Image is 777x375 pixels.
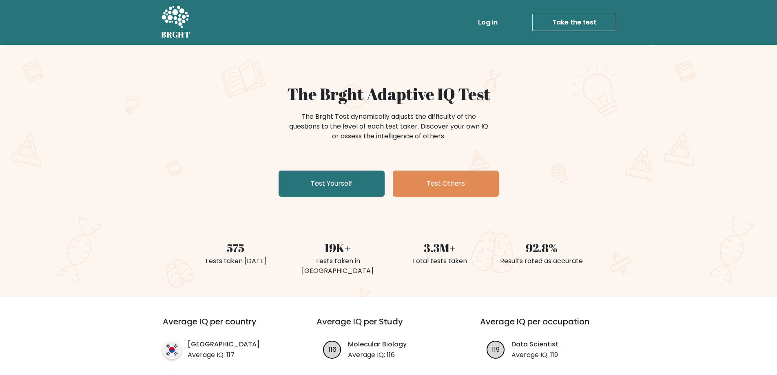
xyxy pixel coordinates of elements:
[511,350,558,360] p: Average IQ: 119
[188,339,260,349] a: [GEOGRAPHIC_DATA]
[163,317,287,336] h3: Average IQ per country
[393,171,499,197] a: Test Others
[287,112,491,141] div: The Brght Test dynamically adjusts the difficulty of the questions to the level of each test take...
[328,344,336,354] text: 116
[348,350,407,360] p: Average IQ: 116
[496,256,588,266] div: Results rated as accurate
[279,171,385,197] a: Test Yourself
[163,341,181,359] img: country
[394,256,486,266] div: Total tests taken
[511,339,558,349] a: Data Scientist
[492,344,500,354] text: 119
[190,256,282,266] div: Tests taken [DATE]
[532,14,616,31] a: Take the test
[188,350,260,360] p: Average IQ: 117
[317,317,460,336] h3: Average IQ per Study
[480,317,624,336] h3: Average IQ per occupation
[496,239,588,256] div: 92.8%
[190,84,588,104] h1: The Brght Adaptive IQ Test
[190,239,282,256] div: 575
[394,239,486,256] div: 3.3M+
[161,30,190,40] h5: BRGHT
[292,239,384,256] div: 19K+
[161,3,190,42] a: BRGHT
[475,14,501,31] a: Log in
[292,256,384,276] div: Tests taken in [GEOGRAPHIC_DATA]
[348,339,407,349] a: Molecular Biology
